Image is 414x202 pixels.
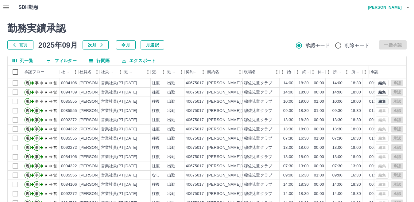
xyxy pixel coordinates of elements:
div: [PERSON_NAME][GEOGRAPHIC_DATA] [207,99,283,105]
button: メニュー [116,67,125,77]
div: [DATE] [124,99,137,105]
div: 出勤 [167,108,175,114]
div: 40675017 [186,99,204,105]
div: 穆佐児童クラブ [244,89,272,95]
div: 0085555 [61,172,77,178]
div: なし [152,172,160,178]
div: [DATE] [124,172,137,178]
div: 16:30 [299,136,309,141]
button: メニュー [143,67,153,77]
div: 承認 [369,65,401,78]
div: 出勤 [167,89,175,95]
div: 現場名 [244,65,256,78]
div: 40675017 [186,154,204,160]
div: 01:00 [314,108,324,114]
div: 18:00 [299,154,309,160]
text: 現 [26,145,29,150]
div: 穆佐児童クラブ [244,99,272,105]
div: 社員番号 [61,65,71,78]
text: 営 [53,173,57,177]
text: 事 [35,136,39,141]
button: メニュー [177,67,186,77]
div: 承認フロー [24,65,44,78]
div: [PERSON_NAME][GEOGRAPHIC_DATA] [207,172,283,178]
div: 営業社員(PT契約) [101,126,133,132]
text: 現 [26,155,29,159]
div: 往復 [152,136,160,141]
text: 営 [53,81,57,85]
text: 事 [35,127,39,131]
div: 往復 [152,154,160,160]
div: 穆佐児童クラブ [244,126,272,132]
div: 社員区分 [101,65,116,78]
text: 営 [53,109,57,113]
div: 01:00 [369,99,379,105]
text: 事 [35,145,39,150]
div: 40675017 [186,117,204,123]
div: 営業社員(PT契約) [101,117,133,123]
div: [PERSON_NAME][GEOGRAPHIC_DATA] [207,163,283,169]
div: [PERSON_NAME] [79,99,113,105]
div: 18:30 [299,117,309,123]
div: [DATE] [124,145,137,151]
div: 契約コード [186,65,199,78]
div: 14:00 [332,80,342,86]
div: [DATE] [124,89,137,95]
div: [PERSON_NAME] [79,108,113,114]
div: 09:30 [332,108,342,114]
div: 13:30 [332,117,342,123]
div: [PERSON_NAME] [79,182,113,188]
div: 07:30 [332,163,342,169]
div: 終業 [302,65,309,78]
div: 穆佐児童クラブ [244,163,272,169]
div: 00:00 [369,154,379,160]
div: [PERSON_NAME][GEOGRAPHIC_DATA] [207,182,283,188]
div: 40675017 [186,108,204,114]
div: 00:00 [314,145,324,151]
div: 承認フロー [23,65,60,78]
div: 0085555 [61,136,77,141]
div: 07:30 [332,136,342,141]
div: 00:00 [314,182,324,188]
button: 今月 [116,40,136,50]
text: 現 [26,164,29,168]
text: 営 [53,145,57,150]
div: 所定終業 [351,65,361,78]
div: 18:00 [299,89,309,95]
div: 19:00 [351,99,361,105]
div: 00:00 [369,89,379,95]
div: 18:30 [351,117,361,123]
div: 10:00 [332,99,342,105]
div: 40675017 [186,163,204,169]
div: 0084106 [61,182,77,188]
div: 16:30 [299,172,309,178]
div: 40675017 [186,172,204,178]
div: [PERSON_NAME] [79,154,113,160]
div: 40675017 [186,126,204,132]
div: 09:30 [283,108,293,114]
div: [DATE] [124,117,137,123]
div: 出勤 [167,191,175,197]
text: 現 [26,136,29,141]
div: 往復 [152,117,160,123]
div: 終業 [295,65,310,78]
div: 18:00 [299,145,309,151]
div: 00:00 [369,80,379,86]
div: 18:00 [351,154,361,160]
div: 01:00 [369,136,379,141]
div: 営業社員(PT契約) [101,145,133,151]
div: 01:00 [369,172,379,178]
div: 14:00 [332,89,342,95]
text: Ａ [44,182,48,187]
div: 40675017 [186,191,204,197]
div: 00:00 [314,154,324,160]
div: 穆佐児童クラブ [244,191,272,197]
text: 事 [35,99,39,104]
div: 14:00 [332,182,342,188]
div: 13:00 [299,163,309,169]
button: メニュー [71,67,80,77]
div: 00:00 [314,117,324,123]
div: 18:30 [351,182,361,188]
div: [PERSON_NAME][GEOGRAPHIC_DATA] [207,117,283,123]
div: [PERSON_NAME] [79,89,113,95]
